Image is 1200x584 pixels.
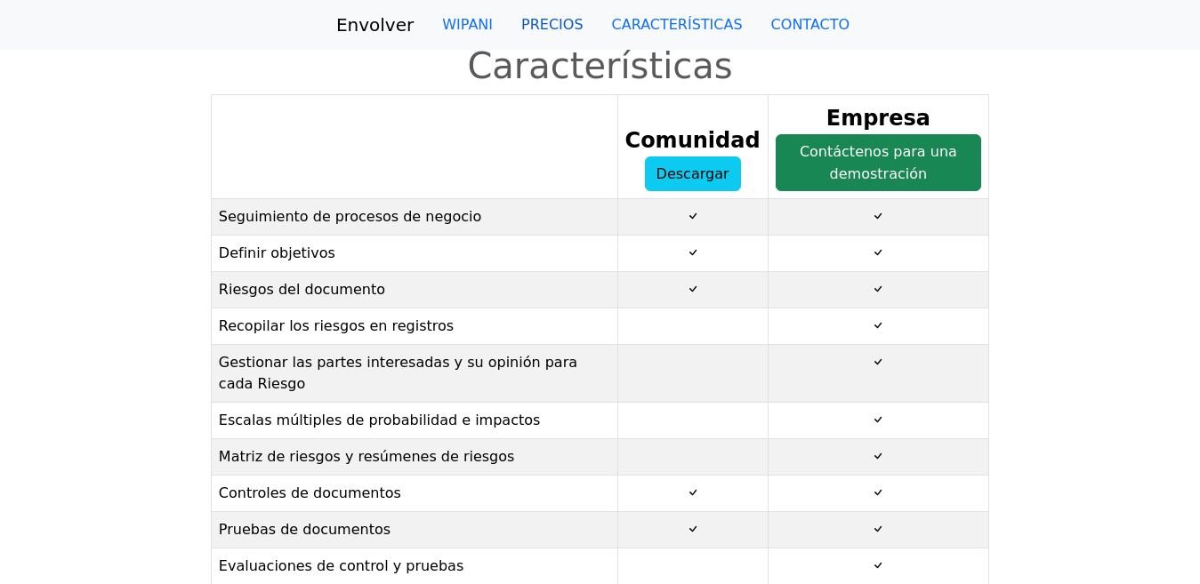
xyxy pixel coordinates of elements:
font: Contáctenos para una demostración [800,143,957,182]
font: Riesgos del documento [219,281,385,298]
a: Envolver [336,7,414,43]
font: Controles de documentos [219,484,401,501]
a: CONTACTO [757,7,864,43]
font: Evaluaciones de control y pruebas [219,557,463,574]
font: Envolver [336,14,414,36]
font: Comunidad [625,128,761,153]
font: WIPANI [442,16,493,33]
font: Definir objetivos [219,244,335,261]
a: PRECIOS [507,7,598,43]
font: Matriz de riesgos y resúmenes de riesgos [219,448,515,465]
font: Características [467,45,732,86]
a: CARACTERÍSTICAS [598,7,757,43]
font: Gestionar las partes interesadas y su opinión para cada Riesgo [219,354,577,392]
a: Descargar [645,156,741,191]
font: Recopilar los riesgos en registros [219,317,454,334]
font: CARACTERÍSTICAS [612,16,743,33]
font: Escalas múltiples de probabilidad e impactos [219,412,541,428]
a: Contáctenos para una demostración [776,134,982,191]
font: CONTACTO [771,16,850,33]
font: Seguimiento de procesos de negocio [219,208,481,225]
font: PRECIOS [521,16,584,33]
a: WIPANI [428,7,507,43]
font: Pruebas de documentos [219,521,391,538]
font: Descargar [656,165,729,182]
font: Empresa [826,106,930,131]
